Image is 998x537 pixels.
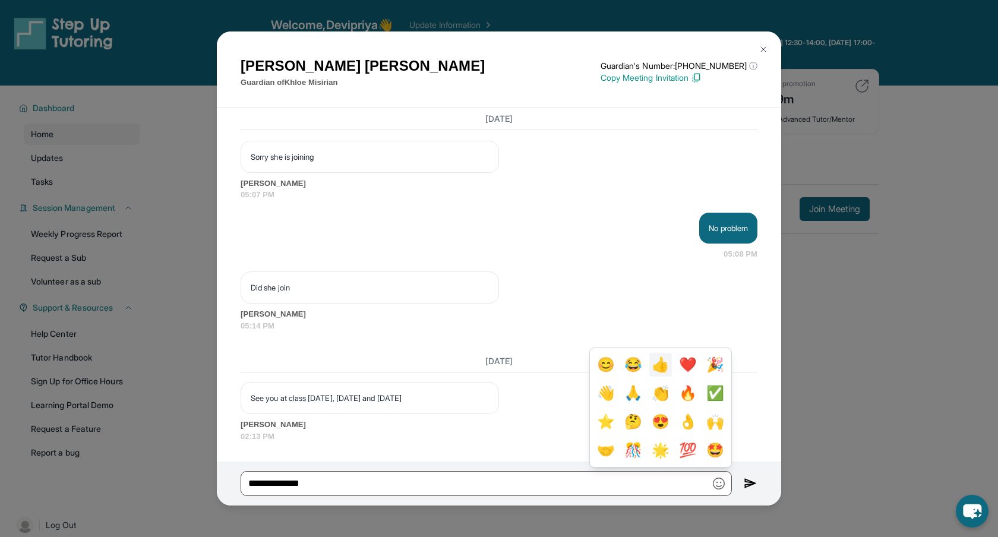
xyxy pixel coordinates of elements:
p: See you at class [DATE], [DATE] and [DATE] [251,392,489,404]
button: 🙌 [704,410,727,434]
button: 👏 [649,381,672,405]
img: Send icon [744,476,757,491]
h1: [PERSON_NAME] [PERSON_NAME] [241,55,485,77]
button: 🤝 [595,438,617,462]
button: ✅ [704,381,727,405]
p: Sorry she is joining [251,151,489,163]
button: 👍 [649,353,672,377]
img: Copy Icon [691,72,702,83]
h3: [DATE] [241,355,757,367]
button: 🔥 [677,381,699,405]
button: 👋 [595,381,617,405]
button: 😊 [595,353,617,377]
button: chat-button [956,495,988,527]
span: 05:07 PM [241,189,757,201]
span: [PERSON_NAME] [241,178,757,189]
button: 💯 [677,438,699,462]
p: Guardian of Khloe Misirian [241,77,485,89]
p: Guardian's Number: [PHONE_NUMBER] [601,60,757,72]
button: 🎉 [704,353,727,377]
button: 🤩 [704,438,727,462]
span: [PERSON_NAME] [241,419,757,431]
button: 😂 [622,353,645,377]
button: 😍 [649,410,672,434]
span: 05:14 PM [241,320,757,332]
button: ⭐ [595,410,617,434]
button: 👌 [677,410,699,434]
p: Did she join [251,282,489,293]
button: ❤️ [677,353,699,377]
p: Copy Meeting Invitation [601,72,757,84]
span: 05:08 PM [724,248,757,260]
span: ⓘ [749,60,757,72]
p: No problem [709,222,748,234]
img: Close Icon [759,45,768,54]
button: 🎊 [622,438,645,462]
h3: [DATE] [241,113,757,125]
button: 🙏 [622,381,645,405]
span: 02:13 PM [241,431,757,443]
span: [PERSON_NAME] [241,308,757,320]
button: 🤔 [622,410,645,434]
button: 🌟 [649,438,672,462]
img: Emoji [713,478,725,489]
